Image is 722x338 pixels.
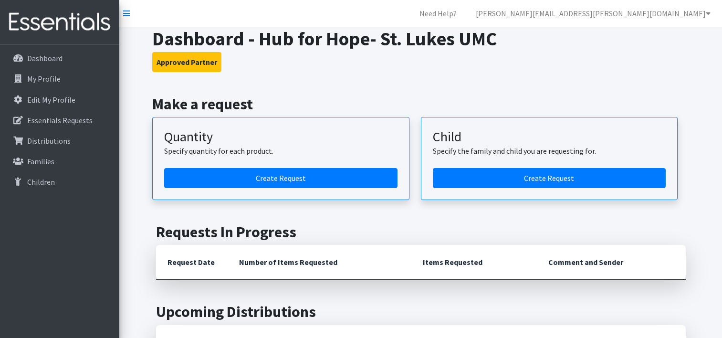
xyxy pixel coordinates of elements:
h2: Make a request [152,95,689,113]
h1: Dashboard - Hub for Hope- St. Lukes UMC [152,27,689,50]
p: Distributions [27,136,71,146]
a: Distributions [4,131,115,150]
p: Dashboard [27,53,63,63]
p: Specify the family and child you are requesting for. [433,145,666,157]
th: Number of Items Requested [228,245,412,280]
a: Edit My Profile [4,90,115,109]
a: [PERSON_NAME][EMAIL_ADDRESS][PERSON_NAME][DOMAIN_NAME] [468,4,718,23]
a: Essentials Requests [4,111,115,130]
a: Children [4,172,115,191]
button: Approved Partner [152,52,221,72]
a: Need Help? [412,4,464,23]
h2: Requests In Progress [156,223,686,241]
a: Dashboard [4,49,115,68]
h2: Upcoming Distributions [156,303,686,321]
p: Edit My Profile [27,95,75,105]
p: My Profile [27,74,61,84]
p: Families [27,157,54,166]
th: Request Date [156,245,228,280]
h3: Child [433,129,666,145]
th: Items Requested [411,245,537,280]
a: Create a request for a child or family [433,168,666,188]
a: Families [4,152,115,171]
p: Children [27,177,55,187]
p: Essentials Requests [27,116,93,125]
img: HumanEssentials [4,6,115,38]
p: Specify quantity for each product. [164,145,398,157]
a: My Profile [4,69,115,88]
h3: Quantity [164,129,398,145]
a: Create a request by quantity [164,168,398,188]
th: Comment and Sender [537,245,685,280]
